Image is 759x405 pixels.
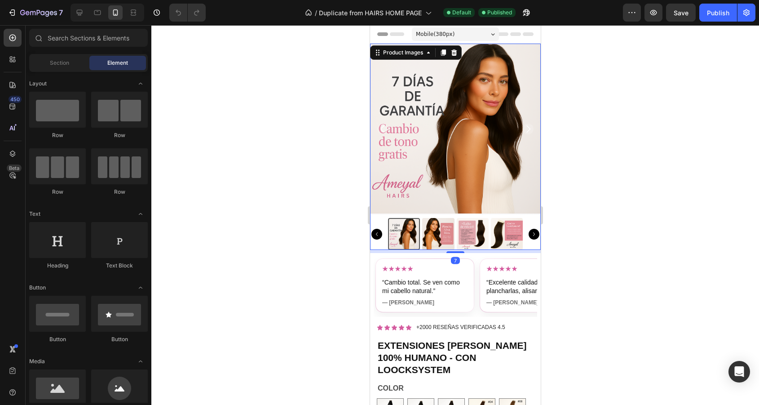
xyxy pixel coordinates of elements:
[169,4,206,22] div: Undo/Redo
[116,273,202,281] div: — [PERSON_NAME]
[46,299,135,306] p: +2000 RESEÑAS VERIFICADAS 4.5
[91,262,148,270] div: Text Block
[674,9,688,17] span: Save
[133,354,148,369] span: Toggle open
[29,80,47,88] span: Layout
[133,76,148,91] span: Toggle open
[107,59,128,67] span: Element
[29,284,46,292] span: Button
[91,131,148,139] div: Row
[29,188,86,196] div: Row
[133,280,148,295] span: Toggle open
[59,7,63,18] p: 7
[699,4,737,22] button: Publish
[728,361,750,383] div: Open Intercom Messenger
[319,8,422,18] span: Duplicate from HAIRS HOME PAGE
[29,335,86,343] div: Button
[133,207,148,221] span: Toggle open
[707,8,729,18] div: Publish
[370,25,541,405] iframe: Design area
[29,210,40,218] span: Text
[91,335,148,343] div: Button
[29,29,148,47] input: Search Sections & Elements
[4,4,67,22] button: 7
[91,188,148,196] div: Row
[7,357,35,369] legend: COLOR
[315,8,317,18] span: /
[50,59,69,67] span: Section
[7,165,22,172] div: Beta
[666,4,696,22] button: Save
[452,9,471,17] span: Default
[29,262,86,270] div: Heading
[29,357,45,365] span: Media
[116,239,202,249] div: 5 estrellas
[9,96,22,103] div: 450
[487,9,512,17] span: Published
[116,253,202,270] p: “Excelente calidad, puedo plancharlas, alisarlas, rizarlas. literlal es como si fuera mi cabello”
[29,131,86,139] div: Row
[7,313,164,352] h1: EXTENSIONES [PERSON_NAME] 100% HUMANO - CON LOOCKSYSTEM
